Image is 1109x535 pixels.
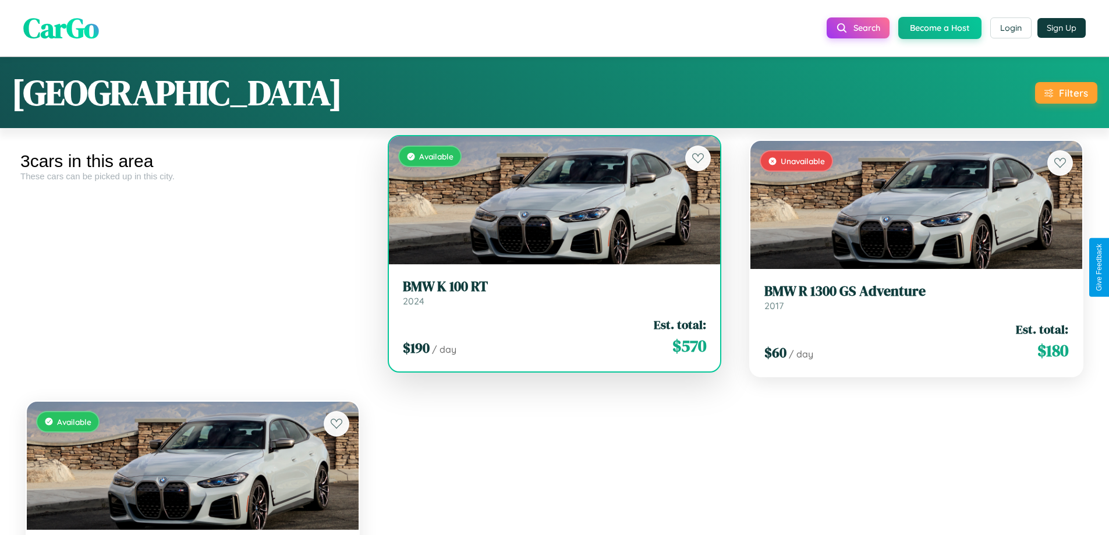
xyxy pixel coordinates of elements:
[898,17,982,39] button: Become a Host
[1059,87,1088,99] div: Filters
[419,151,453,161] span: Available
[432,343,456,355] span: / day
[1016,321,1068,338] span: Est. total:
[789,348,813,360] span: / day
[20,151,365,171] div: 3 cars in this area
[57,417,91,427] span: Available
[403,295,424,307] span: 2024
[1037,339,1068,362] span: $ 180
[1035,82,1097,104] button: Filters
[764,283,1068,300] h3: BMW R 1300 GS Adventure
[853,23,880,33] span: Search
[1095,244,1103,291] div: Give Feedback
[764,300,784,311] span: 2017
[23,9,99,47] span: CarGo
[403,278,707,295] h3: BMW K 100 RT
[827,17,890,38] button: Search
[403,278,707,307] a: BMW K 100 RT2024
[403,338,430,357] span: $ 190
[1037,18,1086,38] button: Sign Up
[654,316,706,333] span: Est. total:
[20,171,365,181] div: These cars can be picked up in this city.
[990,17,1032,38] button: Login
[672,334,706,357] span: $ 570
[764,283,1068,311] a: BMW R 1300 GS Adventure2017
[764,343,786,362] span: $ 60
[781,156,825,166] span: Unavailable
[12,69,342,116] h1: [GEOGRAPHIC_DATA]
